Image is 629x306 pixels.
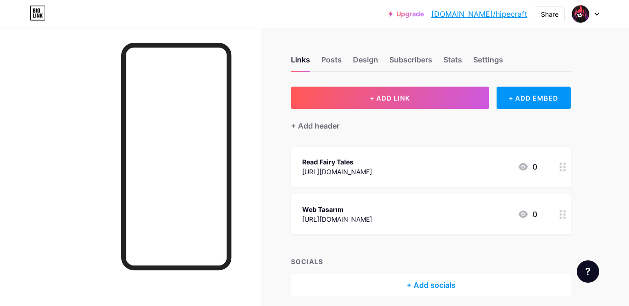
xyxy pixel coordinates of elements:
div: Links [291,54,310,71]
button: + ADD LINK [291,87,489,109]
div: + Add socials [291,274,571,296]
div: Read Fairy Tales [302,157,372,167]
div: 0 [518,209,537,220]
span: + ADD LINK [370,94,410,102]
a: [DOMAIN_NAME]/hipecraft [431,8,527,20]
div: Settings [473,54,503,71]
img: hipecraft [572,5,589,23]
div: + Add header [291,120,339,131]
div: Share [541,9,559,19]
div: Posts [321,54,342,71]
div: SOCIALS [291,257,571,266]
div: Design [353,54,378,71]
div: + ADD EMBED [497,87,571,109]
a: Upgrade [388,10,424,18]
div: Subscribers [389,54,432,71]
div: Stats [443,54,462,71]
div: Web Tasarım [302,204,372,214]
div: 0 [518,161,537,172]
div: [URL][DOMAIN_NAME] [302,167,372,177]
div: [URL][DOMAIN_NAME] [302,214,372,224]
